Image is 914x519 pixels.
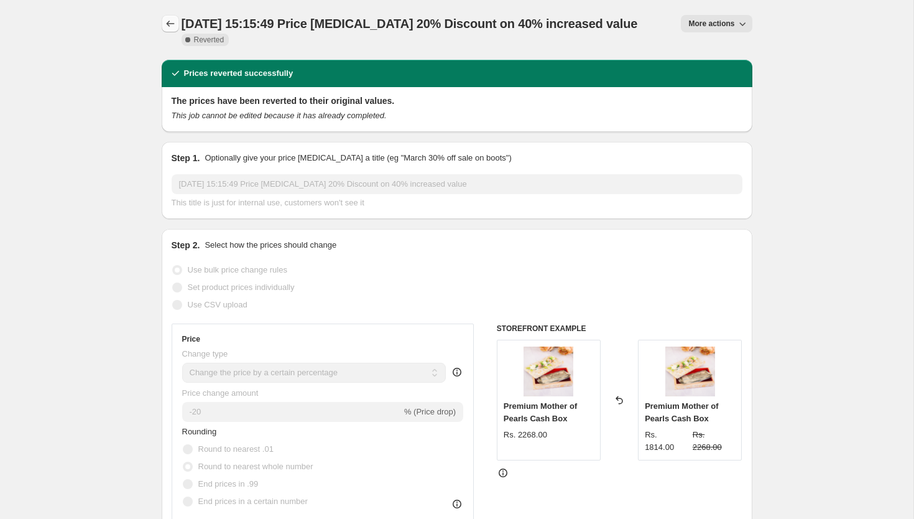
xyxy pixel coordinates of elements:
img: PremiumMotherofPearlsCashBox_80x.png [524,347,573,396]
span: Premium Mother of Pearls Cash Box [504,401,577,423]
span: Rounding [182,427,217,436]
span: Premium Mother of Pearls Cash Box [645,401,718,423]
span: This title is just for internal use, customers won't see it [172,198,364,207]
h3: Price [182,334,200,344]
span: % (Price drop) [404,407,456,416]
span: Price change amount [182,388,259,398]
button: More actions [681,15,752,32]
div: Rs. 2268.00 [504,429,547,441]
span: [DATE] 15:15:49 Price [MEDICAL_DATA] 20% Discount on 40% increased value [182,17,638,30]
img: PremiumMotherofPearlsCashBox_80x.png [665,347,715,396]
h2: The prices have been reverted to their original values. [172,95,742,107]
h2: Step 2. [172,239,200,251]
h2: Step 1. [172,152,200,164]
span: End prices in a certain number [198,497,308,506]
span: Round to nearest whole number [198,462,313,471]
strike: Rs. 2268.00 [693,429,736,454]
p: Select how the prices should change [205,239,336,251]
div: Rs. 1814.00 [645,429,688,454]
span: Round to nearest .01 [198,444,274,454]
div: help [451,366,463,378]
h6: STOREFRONT EXAMPLE [497,324,742,334]
i: This job cannot be edited because it has already completed. [172,111,387,120]
span: End prices in .99 [198,479,259,489]
input: -15 [182,402,402,422]
button: Price change jobs [162,15,179,32]
span: Change type [182,349,228,358]
span: Reverted [194,35,224,45]
input: 30% off holiday sale [172,174,742,194]
span: More actions [688,19,734,29]
h2: Prices reverted successfully [184,67,293,80]
p: Optionally give your price [MEDICAL_DATA] a title (eg "March 30% off sale on boots") [205,152,511,164]
span: Use CSV upload [188,300,247,309]
span: Use bulk price change rules [188,265,287,274]
span: Set product prices individually [188,283,295,292]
